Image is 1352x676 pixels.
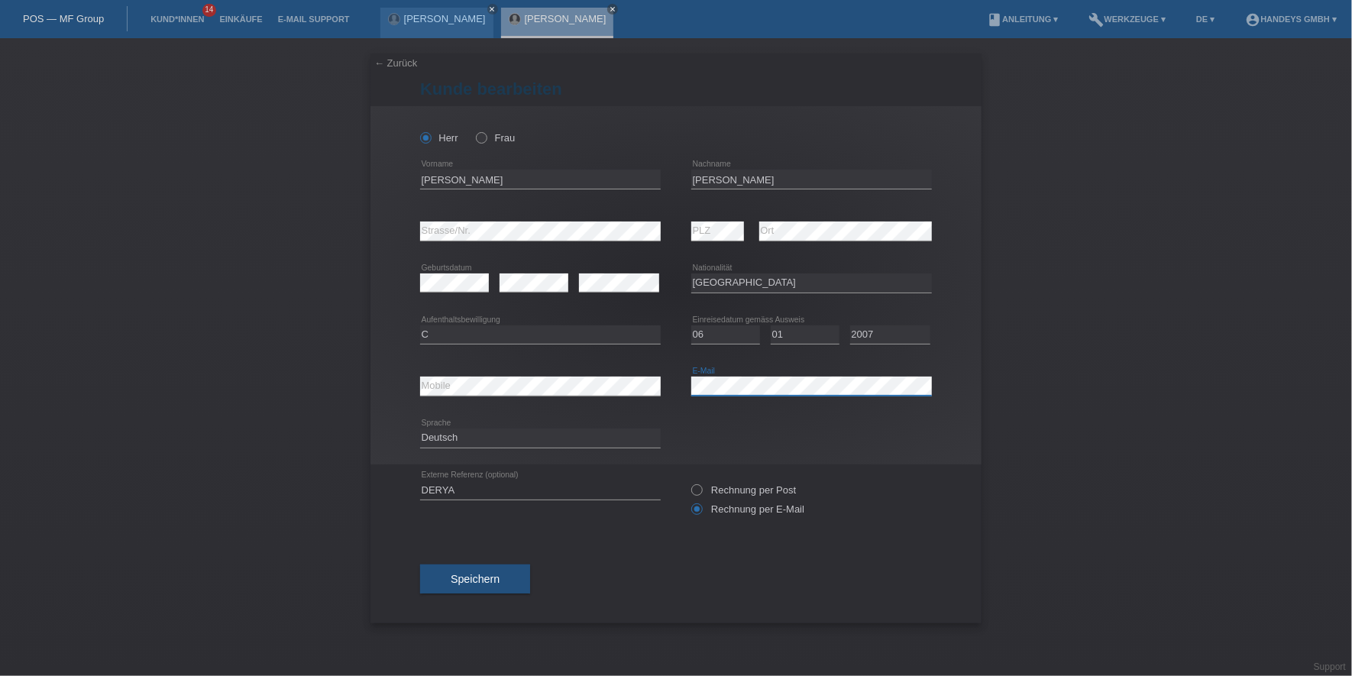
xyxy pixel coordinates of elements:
a: E-Mail Support [270,15,357,24]
input: Rechnung per Post [691,484,701,503]
input: Herr [420,132,430,142]
a: Support [1314,661,1346,672]
a: [PERSON_NAME] [404,13,486,24]
a: [PERSON_NAME] [525,13,606,24]
label: Rechnung per E-Mail [691,503,804,515]
a: account_circleHandeys GmbH ▾ [1237,15,1344,24]
span: 14 [202,4,216,17]
span: Speichern [451,573,500,585]
a: close [607,4,618,15]
i: build [1089,12,1105,27]
a: Kund*innen [143,15,212,24]
a: Einkäufe [212,15,270,24]
label: Rechnung per Post [691,484,796,496]
a: ← Zurück [374,57,417,69]
a: POS — MF Group [23,13,104,24]
a: DE ▾ [1189,15,1222,24]
i: close [609,5,616,13]
h1: Kunde bearbeiten [420,79,932,99]
a: buildWerkzeuge ▾ [1082,15,1174,24]
i: account_circle [1245,12,1260,27]
i: close [489,5,496,13]
label: Herr [420,132,458,144]
a: close [487,4,498,15]
label: Frau [476,132,515,144]
a: bookAnleitung ▾ [979,15,1066,24]
input: Frau [476,132,486,142]
i: book [987,12,1002,27]
button: Speichern [420,564,530,594]
input: Rechnung per E-Mail [691,503,701,522]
